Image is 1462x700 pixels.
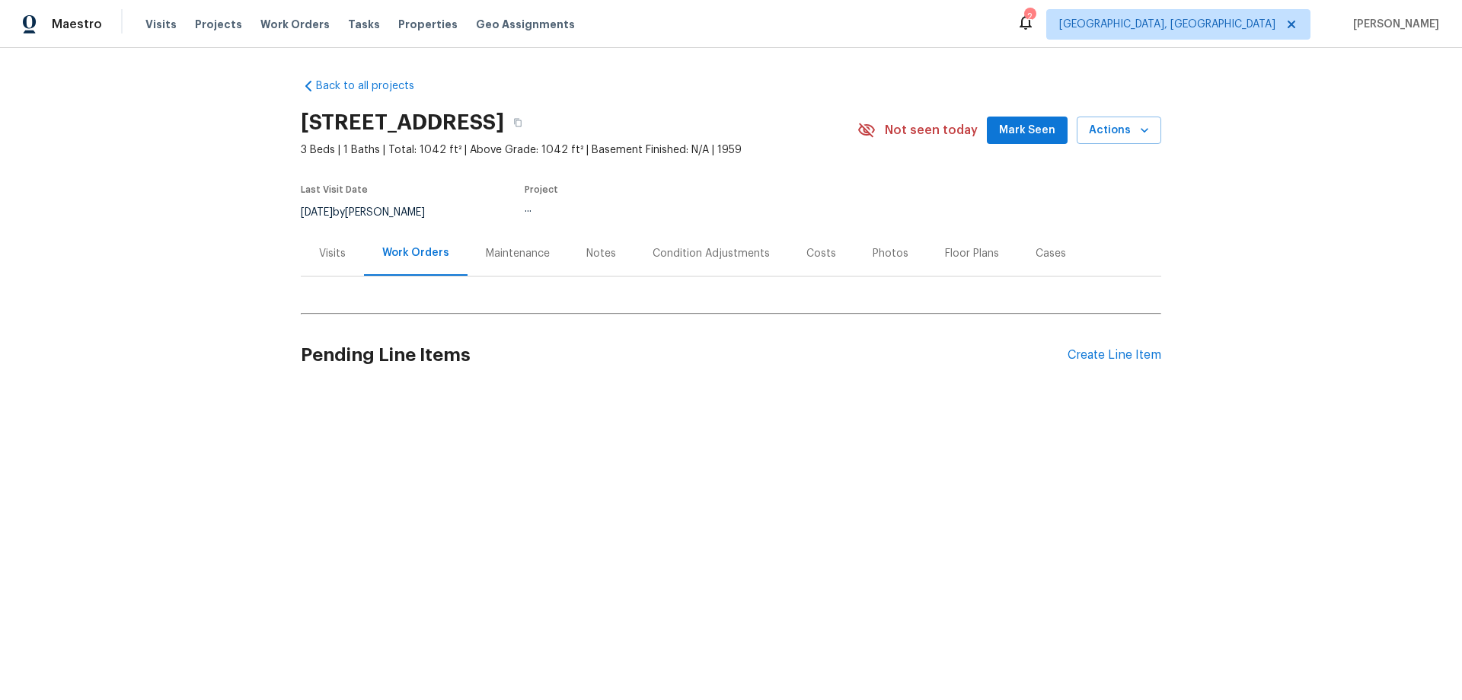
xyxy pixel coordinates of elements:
[301,78,447,94] a: Back to all projects
[586,246,616,261] div: Notes
[301,115,504,130] h2: [STREET_ADDRESS]
[382,245,449,261] div: Work Orders
[319,246,346,261] div: Visits
[999,121,1055,140] span: Mark Seen
[1347,17,1439,32] span: [PERSON_NAME]
[476,17,575,32] span: Geo Assignments
[260,17,330,32] span: Work Orders
[1024,9,1035,24] div: 2
[486,246,550,261] div: Maintenance
[301,203,443,222] div: by [PERSON_NAME]
[945,246,999,261] div: Floor Plans
[145,17,177,32] span: Visits
[504,109,531,136] button: Copy Address
[301,207,333,218] span: [DATE]
[987,117,1068,145] button: Mark Seen
[1077,117,1161,145] button: Actions
[653,246,770,261] div: Condition Adjustments
[1068,348,1161,363] div: Create Line Item
[806,246,836,261] div: Costs
[398,17,458,32] span: Properties
[1089,121,1149,140] span: Actions
[348,19,380,30] span: Tasks
[1059,17,1275,32] span: [GEOGRAPHIC_DATA], [GEOGRAPHIC_DATA]
[195,17,242,32] span: Projects
[52,17,102,32] span: Maestro
[885,123,978,138] span: Not seen today
[1036,246,1066,261] div: Cases
[301,142,857,158] span: 3 Beds | 1 Baths | Total: 1042 ft² | Above Grade: 1042 ft² | Basement Finished: N/A | 1959
[301,320,1068,391] h2: Pending Line Items
[525,203,817,214] div: ...
[873,246,908,261] div: Photos
[301,185,368,194] span: Last Visit Date
[525,185,558,194] span: Project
